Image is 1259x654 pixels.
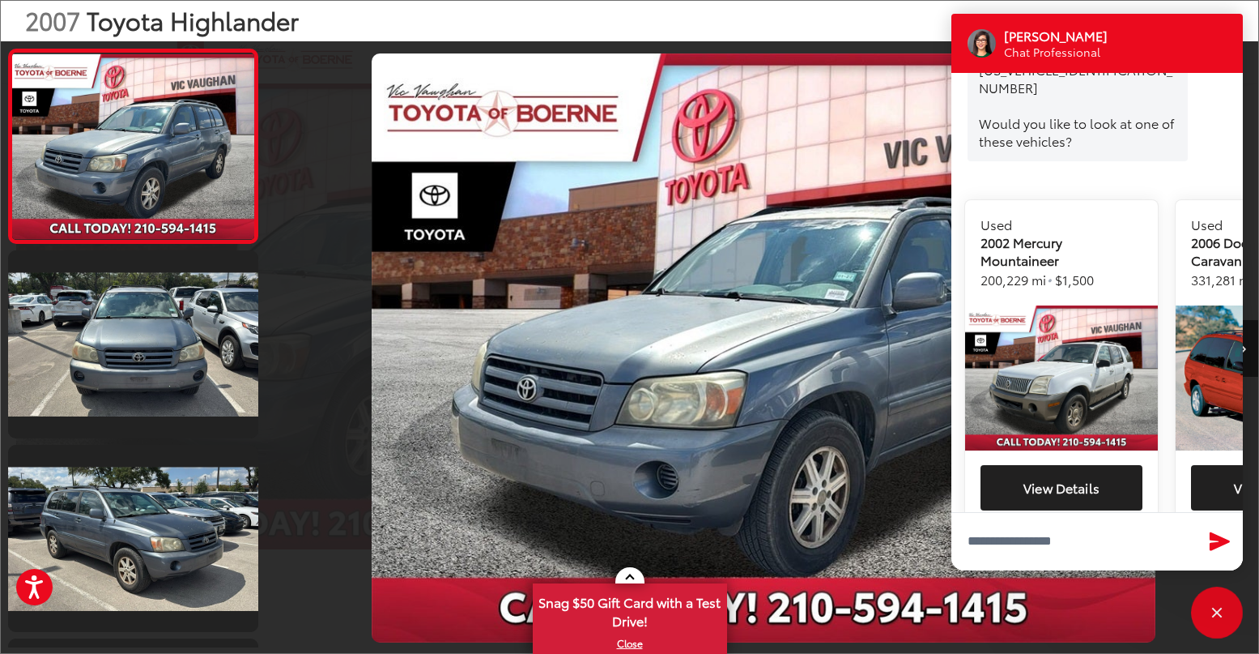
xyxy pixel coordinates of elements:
[980,215,1012,233] small: Used
[1004,45,1108,60] p: Chat Professional
[372,53,1155,642] img: 2007 Toyota Highlander V6
[980,216,1142,289] p: $
[980,233,1142,269] strong: 2002 Mercury Mountaineer
[968,29,996,58] div: Operator Image
[6,467,261,610] img: 2007 Toyota Highlander V6
[1191,270,1253,289] span: 331,281 mi
[951,512,1243,571] textarea: Type your message
[965,306,1158,451] img: Vehicle Image
[25,2,80,37] span: 2007
[269,53,1258,642] div: 2007 Toyota Highlander V6 0
[10,54,257,239] img: 2007 Toyota Highlander V6
[6,273,261,417] img: 2007 Toyota Highlander V6
[1218,10,1234,31] i: Close gallery
[1191,215,1223,233] small: Used
[1191,587,1243,639] button: Toggle Chat Window
[1191,587,1243,639] div: Close
[980,270,1046,289] span: 200,229 mi
[980,465,1142,511] button: View vehicle details
[1202,525,1237,558] button: Send Message
[1004,45,1126,60] div: Operator Title
[1004,27,1126,45] div: Operator Name
[1046,268,1052,289] i: •
[87,2,299,37] span: Toyota Highlander
[1062,270,1094,289] span: 1,500
[1004,27,1108,45] p: [PERSON_NAME]
[534,585,725,635] span: Snag $50 Gift Card with a Test Drive!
